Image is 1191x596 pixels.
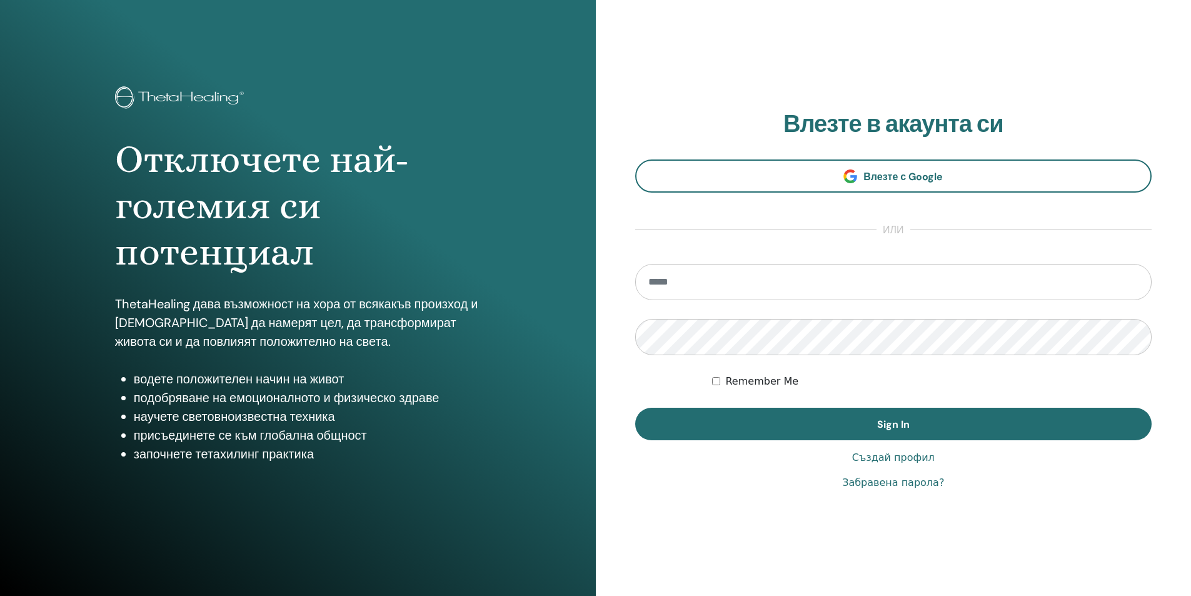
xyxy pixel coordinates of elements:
[725,374,798,389] label: Remember Me
[635,159,1152,193] a: Влезте с Google
[115,295,481,351] p: ThetaHealing дава възможност на хора от всякакъв произход и [DEMOGRAPHIC_DATA] да намерят цел, да...
[877,223,910,238] span: или
[842,475,944,490] a: Забравена парола?
[115,136,481,276] h1: Отключете най-големия си потенциал
[852,450,935,465] a: Създай профил
[877,418,910,431] span: Sign In
[134,407,481,426] li: научете световноизвестна техника
[134,426,481,445] li: присъединете се към глобална общност
[134,388,481,407] li: подобряване на емоционалното и физическо здраве
[635,408,1152,440] button: Sign In
[134,445,481,463] li: започнете тетахилинг практика
[863,170,943,183] span: Влезте с Google
[635,110,1152,139] h2: Влезте в акаунта си
[712,374,1152,389] div: Keep me authenticated indefinitely or until I manually logout
[134,370,481,388] li: водете положителен начин на живот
